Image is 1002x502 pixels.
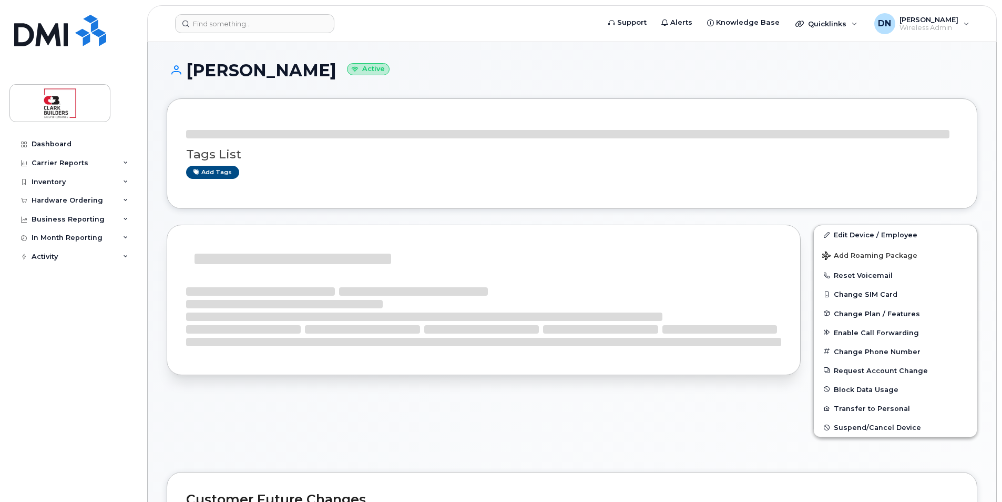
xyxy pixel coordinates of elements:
[834,328,919,336] span: Enable Call Forwarding
[814,304,977,323] button: Change Plan / Features
[186,148,958,161] h3: Tags List
[822,252,917,262] span: Add Roaming Package
[814,285,977,304] button: Change SIM Card
[814,225,977,244] a: Edit Device / Employee
[347,63,390,75] small: Active
[834,309,920,317] span: Change Plan / Features
[814,380,977,399] button: Block Data Usage
[814,323,977,342] button: Enable Call Forwarding
[814,244,977,266] button: Add Roaming Package
[814,342,977,361] button: Change Phone Number
[814,266,977,285] button: Reset Voicemail
[834,424,921,431] span: Suspend/Cancel Device
[814,361,977,380] button: Request Account Change
[814,418,977,437] button: Suspend/Cancel Device
[814,399,977,418] button: Transfer to Personal
[186,166,239,179] a: Add tags
[167,61,977,79] h1: [PERSON_NAME]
